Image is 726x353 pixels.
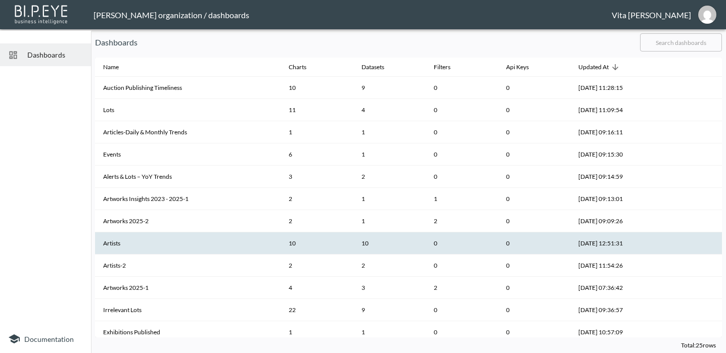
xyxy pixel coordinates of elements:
div: 2 [361,261,418,270]
span: Charts [289,61,320,73]
th: {"type":"div","key":null,"ref":null,"props":{"children":9},"_owner":null} [353,77,426,99]
th: Artworks 2025-1 [95,277,281,299]
th: {"key":null,"ref":null,"props":{},"_owner":null} [650,299,722,321]
span: Documentation [24,335,74,343]
th: 0 [426,121,498,143]
div: 1 [361,217,418,225]
th: 0 [498,121,570,143]
th: 0 [498,277,570,299]
span: Filters [434,61,464,73]
th: 2025-09-10, 09:36:57 [570,299,649,321]
th: 0 [498,232,570,255]
th: 2025-10-06, 09:15:30 [570,143,649,166]
th: Lots [95,99,281,121]
th: {"type":"div","key":null,"ref":null,"props":{"children":1},"_owner":null} [353,321,426,343]
th: Alerts & Lots – YoY Trends [95,166,281,188]
th: Artists [95,232,281,255]
th: 1 [281,321,353,343]
th: {"key":null,"ref":null,"props":{},"_owner":null} [650,321,722,343]
div: Vita [PERSON_NAME] [612,10,691,20]
th: {"type":"div","key":null,"ref":null,"props":{"children":2},"_owner":null} [353,255,426,277]
th: 4 [281,277,353,299]
th: 2025-10-06, 09:09:26 [570,210,649,232]
th: 2025-10-06, 09:14:59 [570,166,649,188]
th: {"type":"div","key":null,"ref":null,"props":{"children":3},"_owner":null} [353,277,426,299]
th: {"type":"div","key":null,"ref":null,"props":{"children":1},"_owner":null} [353,188,426,210]
th: 2025-09-29, 07:36:42 [570,277,649,299]
span: Dashboards [27,49,83,60]
th: {"key":null,"ref":null,"props":{},"_owner":null} [650,210,722,232]
div: 1 [361,194,418,203]
th: {"key":null,"ref":null,"props":{},"_owner":null} [650,188,722,210]
span: Total: 25 rows [681,341,716,349]
img: bipeye-logo [13,3,71,25]
th: Artists-2 [95,255,281,277]
th: {"type":"div","key":null,"ref":null,"props":{"children":10},"_owner":null} [353,232,426,255]
th: 0 [426,143,498,166]
div: 1 [361,328,418,336]
th: 3 [281,166,353,188]
th: 1 [281,121,353,143]
th: 0 [498,188,570,210]
div: 1 [361,128,418,136]
div: 2 [361,172,418,181]
div: Name [103,61,119,73]
th: 2 [281,255,353,277]
th: 0 [498,255,570,277]
th: 2 [281,188,353,210]
th: Irrelevant Lots [95,299,281,321]
th: {"type":"div","key":null,"ref":null,"props":{"children":9},"_owner":null} [353,299,426,321]
th: Artworks 2025-2 [95,210,281,232]
div: 1 [361,150,418,159]
th: 6 [281,143,353,166]
img: 05760d7fbba6d9f9ba6d42e1192bc5ed [698,6,716,24]
div: Api Keys [506,61,529,73]
th: {"key":null,"ref":null,"props":{},"_owner":null} [650,77,722,99]
th: 1 [426,188,498,210]
th: 2025-10-01, 12:51:31 [570,232,649,255]
th: 2025-10-06, 09:13:01 [570,188,649,210]
th: {"key":null,"ref":null,"props":{},"_owner":null} [650,121,722,143]
th: 0 [426,299,498,321]
th: 2025-09-30, 11:54:26 [570,255,649,277]
th: Events [95,143,281,166]
div: 9 [361,306,418,314]
th: {"type":"div","key":null,"ref":null,"props":{"children":2},"_owner":null} [353,166,426,188]
a: Documentation [8,333,83,345]
th: 0 [498,321,570,343]
div: Charts [289,61,306,73]
th: 0 [498,166,570,188]
th: {"type":"div","key":null,"ref":null,"props":{"children":1},"_owner":null} [353,143,426,166]
th: 0 [498,143,570,166]
th: 2 [426,277,498,299]
th: 0 [498,299,570,321]
div: 9 [361,83,418,92]
th: {"key":null,"ref":null,"props":{},"_owner":null} [650,255,722,277]
th: {"type":"div","key":null,"ref":null,"props":{"children":1},"_owner":null} [353,210,426,232]
div: Filters [434,61,450,73]
th: Artworks Insights 2023 - 2025-1 [95,188,281,210]
span: Datasets [361,61,397,73]
div: 3 [361,283,418,292]
div: Datasets [361,61,384,73]
th: {"type":"div","key":null,"ref":null,"props":{"children":1},"_owner":null} [353,121,426,143]
p: Dashboards [95,36,632,48]
th: 2025-10-14, 11:28:15 [570,77,649,99]
th: {"key":null,"ref":null,"props":{},"_owner":null} [650,166,722,188]
th: 0 [426,99,498,121]
th: Auction Publishing Timeliness [95,77,281,99]
th: 11 [281,99,353,121]
th: 2 [281,210,353,232]
th: 0 [426,255,498,277]
th: 0 [426,77,498,99]
th: {"key":null,"ref":null,"props":{},"_owner":null} [650,99,722,121]
div: Updated At [578,61,609,73]
th: 2 [426,210,498,232]
th: 0 [498,99,570,121]
th: 2025-10-14, 11:09:54 [570,99,649,121]
th: 2025-10-06, 09:16:11 [570,121,649,143]
th: {"key":null,"ref":null,"props":{},"_owner":null} [650,232,722,255]
th: {"key":null,"ref":null,"props":{},"_owner":null} [650,143,722,166]
th: 10 [281,77,353,99]
th: {"type":"div","key":null,"ref":null,"props":{"children":4},"_owner":null} [353,99,426,121]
